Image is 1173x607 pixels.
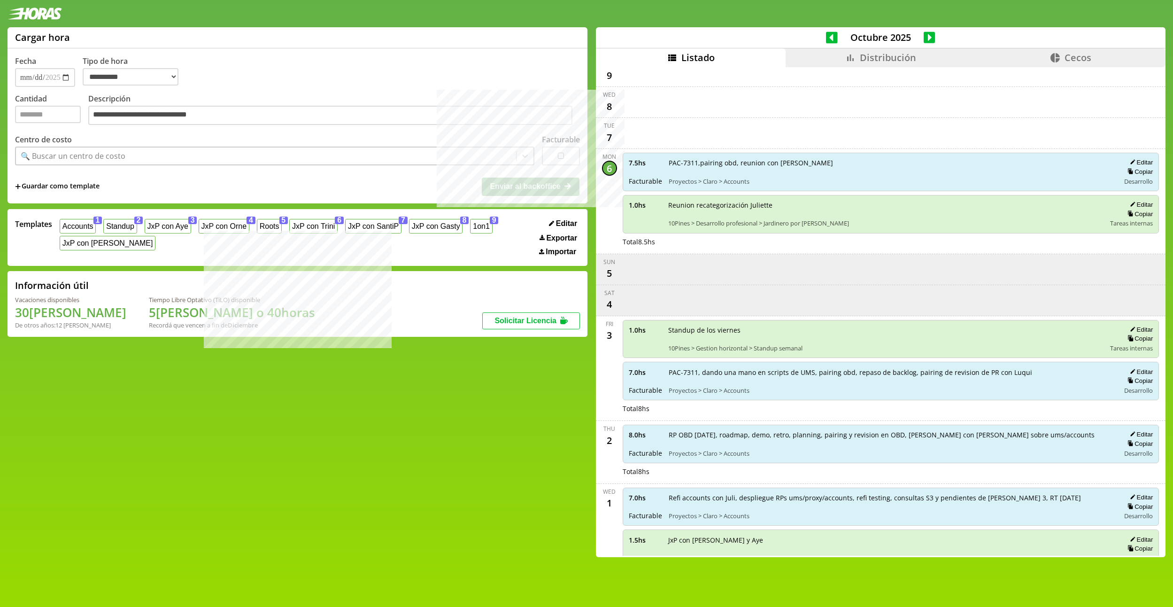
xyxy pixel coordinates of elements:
span: Cecos [1065,51,1091,64]
span: Tareas internas [1110,554,1153,562]
button: Solicitar Licencia [482,312,580,329]
span: 3 [188,217,197,224]
button: Editar [546,219,580,228]
button: Accounts1 [60,219,96,233]
button: Editar [1127,201,1153,209]
span: Desarrollo [1124,177,1153,186]
h2: Información útil [15,279,89,292]
span: 1 [93,217,102,224]
div: Sat [604,289,615,297]
span: Tareas internas [1110,344,1153,352]
span: 9 [490,217,499,224]
span: PAC-7311, dando una mano en scripts de UMS, pairing obd, repaso de backlog, pairing de revision d... [669,368,1114,377]
label: Fecha [15,56,36,66]
div: 6 [602,161,617,176]
button: Standup2 [103,219,137,233]
span: 8.0 hs [629,430,662,439]
button: Editar [1127,158,1153,166]
div: Thu [603,425,615,433]
button: Editar [1127,368,1153,376]
div: Fri [606,320,613,328]
span: Tareas internas [1110,219,1153,227]
b: Diciembre [228,321,258,329]
span: Desarrollo [1124,512,1153,520]
div: Total 8 hs [623,467,1159,476]
span: 1.5 hs [629,536,662,545]
div: Wed [603,91,616,99]
h1: 5 [PERSON_NAME] o 40 horas [149,304,315,321]
span: 2 [134,217,143,224]
button: Copiar [1125,503,1153,511]
span: Desarrollo [1124,449,1153,458]
label: Tipo de hora [83,56,186,87]
button: Copiar [1125,440,1153,448]
span: 7.0 hs [629,368,662,377]
div: 1 [602,496,617,511]
div: Tiempo Libre Optativo (TiLO) disponible [149,296,315,304]
div: De otros años: 12 [PERSON_NAME] [15,321,126,329]
span: + [15,181,21,192]
span: 10Pines > Gestion horizontal > Standup semanal [668,344,1104,352]
span: RP OBD [DATE], roadmap, demo, retro, planning, pairing y revision en OBD, [PERSON_NAME] con [PERS... [669,430,1114,439]
button: JxP con Orne4 [199,219,249,233]
span: Solicitar Licencia [494,317,556,325]
input: Cantidad [15,106,81,123]
div: 8 [602,99,617,114]
button: Editar [1127,493,1153,501]
span: 1.0 hs [629,326,662,335]
span: 10Pines > Desarrollo profesional > Jardinero por [PERSON_NAME] [668,219,1104,227]
button: Copiar [1125,210,1153,218]
span: Proyectos > Claro > Accounts [669,177,1114,186]
span: Proyectos > Claro > Accounts [669,386,1114,395]
label: Centro de costo [15,134,72,145]
span: Octubre 2025 [838,31,924,44]
span: 6 [335,217,344,224]
div: 7 [602,130,617,145]
div: 4 [602,297,617,312]
button: JxP con Gasty8 [409,219,463,233]
div: Total 8.5 hs [623,237,1159,246]
span: Editar [556,219,577,228]
label: Descripción [88,93,580,128]
button: Copiar [1125,377,1153,385]
h1: 30 [PERSON_NAME] [15,304,126,321]
span: Facturable [629,386,662,395]
div: Total 8 hs [623,404,1159,413]
div: Vacaciones disponibles [15,296,126,304]
img: logotipo [8,8,62,20]
div: Mon [602,153,616,161]
button: Editar [1127,430,1153,438]
label: Facturable [542,134,580,145]
span: Facturable [629,511,662,520]
span: Listado [681,51,715,64]
button: Copiar [1125,545,1153,553]
div: 5 [602,266,617,281]
span: 7.0 hs [629,493,662,502]
span: 1.0 hs [629,201,662,210]
span: Reunion recategorización Juliette [668,201,1104,210]
span: Proyectos > Claro > Accounts [669,449,1114,458]
span: Importar [546,248,576,256]
span: PAC-7311,pairing obd, reunion con [PERSON_NAME] [669,158,1114,167]
button: 1on19 [470,219,492,233]
div: Recordá que vencen a fin de [149,321,315,329]
span: Desarrollo [1124,386,1153,395]
button: JxP con SantiP7 [345,219,401,233]
span: Standup de los viernes [668,326,1104,335]
button: Copiar [1125,335,1153,342]
span: 8 [460,217,469,224]
div: Wed [603,488,616,496]
button: Copiar [1125,168,1153,176]
textarea: Descripción [88,106,572,125]
span: 10Pines > Desarrollo profesional > Jardinero por [PERSON_NAME] [668,554,1104,562]
span: 7.5 hs [629,158,662,167]
label: Cantidad [15,93,88,128]
button: Roots5 [257,219,282,233]
span: Proyectos > Claro > Accounts [669,512,1114,520]
select: Tipo de hora [83,68,178,86]
button: JxP con [PERSON_NAME] [60,236,155,250]
div: scrollable content [596,67,1165,556]
button: Exportar [537,233,580,243]
span: JxP con [PERSON_NAME] y Aye [668,536,1104,545]
h1: Cargar hora [15,31,70,44]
